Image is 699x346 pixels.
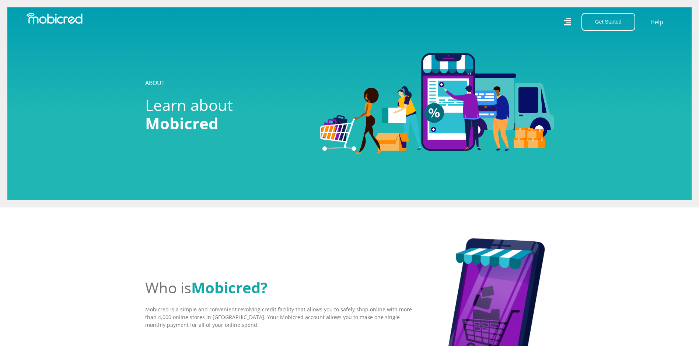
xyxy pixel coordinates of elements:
button: Get Started [581,13,635,31]
img: Categories [320,53,554,154]
h1: Learn about [145,96,309,133]
span: Mobicred [145,113,219,134]
img: Mobicred [27,13,83,24]
a: Help [650,17,664,27]
span: Mobicred? [191,277,268,298]
h2: Who is [145,279,414,297]
p: Mobicred is a simple and convenient revolving credit facility that allows you to safely shop onli... [145,305,414,329]
a: ABOUT [145,79,165,87]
